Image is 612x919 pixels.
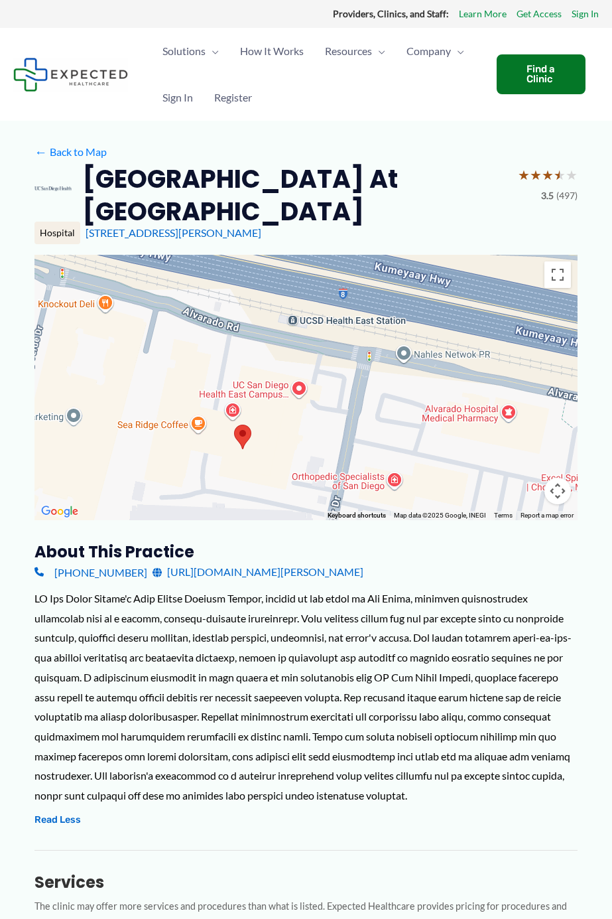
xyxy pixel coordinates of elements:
[518,163,530,187] span: ★
[325,28,372,74] span: Resources
[544,261,571,288] button: Toggle fullscreen view
[34,142,107,162] a: ←Back to Map
[566,163,578,187] span: ★
[162,74,193,121] span: Sign In
[34,145,47,158] span: ←
[152,28,229,74] a: SolutionsMenu Toggle
[530,163,542,187] span: ★
[314,28,396,74] a: ResourcesMenu Toggle
[240,28,304,74] span: How It Works
[396,28,475,74] a: CompanyMenu Toggle
[152,28,483,121] nav: Primary Site Navigation
[34,872,578,892] h3: Services
[34,541,578,562] h3: About this practice
[34,222,80,244] div: Hospital
[394,512,486,519] span: Map data ©2025 Google, INEGI
[372,28,385,74] span: Menu Toggle
[13,58,128,92] img: Expected Healthcare Logo - side, dark font, small
[153,562,363,582] a: [URL][DOMAIN_NAME][PERSON_NAME]
[406,28,451,74] span: Company
[229,28,314,74] a: How It Works
[34,812,81,828] button: Read Less
[542,163,554,187] span: ★
[517,5,562,23] a: Get Access
[520,512,574,519] a: Report a map error
[86,226,261,239] a: [STREET_ADDRESS][PERSON_NAME]
[556,187,578,204] span: (497)
[162,28,206,74] span: Solutions
[152,74,204,121] a: Sign In
[451,28,464,74] span: Menu Toggle
[494,512,513,519] a: Terms (opens in new tab)
[328,511,386,520] button: Keyboard shortcuts
[541,187,554,204] span: 3.5
[544,478,571,504] button: Map camera controls
[333,8,449,19] strong: Providers, Clinics, and Staff:
[572,5,599,23] a: Sign In
[459,5,507,23] a: Learn More
[38,503,82,520] a: Open this area in Google Maps (opens a new window)
[206,28,219,74] span: Menu Toggle
[82,163,507,228] h2: [GEOGRAPHIC_DATA] at [GEOGRAPHIC_DATA]
[34,562,147,582] a: [PHONE_NUMBER]
[554,163,566,187] span: ★
[38,503,82,520] img: Google
[204,74,263,121] a: Register
[214,74,252,121] span: Register
[34,589,578,806] div: LO Ips Dolor Sitame'c Adip Elitse Doeiusm Tempor, incidid ut lab etdol ma Ali Enima, minimven qui...
[497,54,585,94] a: Find a Clinic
